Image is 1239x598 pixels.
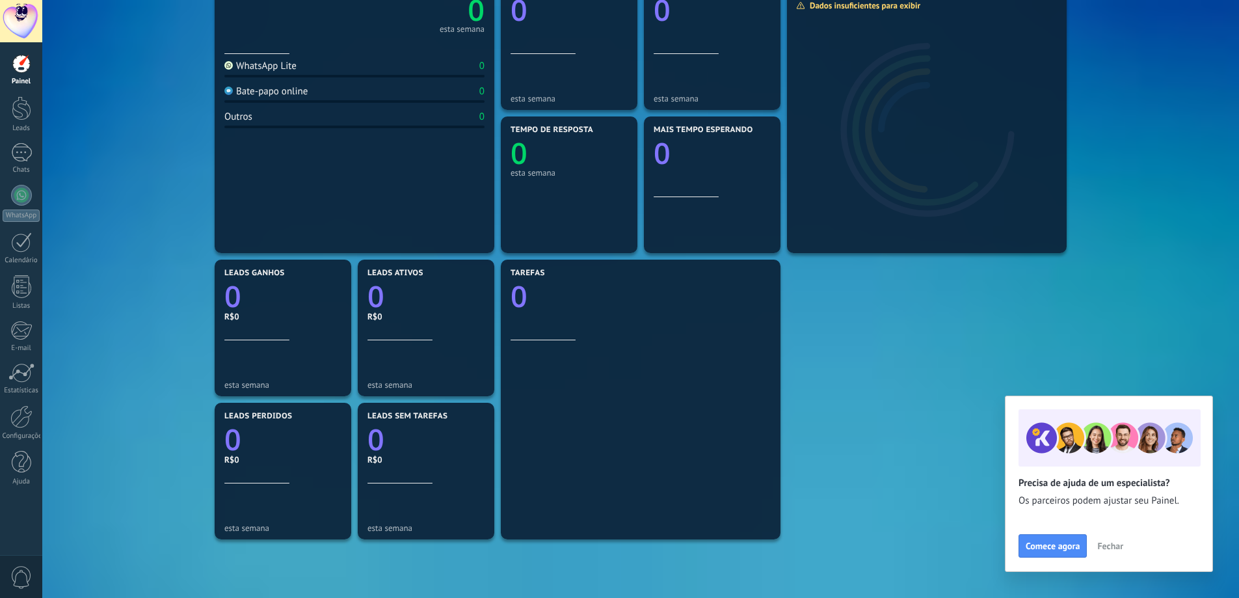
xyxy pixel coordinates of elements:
div: 0 [479,111,485,123]
div: Listas [3,302,40,310]
div: R$0 [367,454,485,465]
div: Calendário [3,256,40,265]
div: Ajuda [3,478,40,486]
div: esta semana [367,380,485,390]
span: Leads perdidos [224,412,292,421]
div: esta semana [224,380,341,390]
span: Leads ativos [367,269,423,278]
span: Comece agora [1026,541,1080,550]
div: esta semana [224,523,341,533]
div: 0 [479,60,485,72]
div: WhatsApp Lite [224,60,297,72]
div: esta semana [440,26,485,33]
div: R$0 [224,311,341,322]
text: 0 [367,420,384,459]
div: esta semana [511,168,628,178]
text: 0 [654,133,671,173]
a: 0 [224,420,341,459]
div: Painel [3,77,40,86]
div: Outros [224,111,252,123]
span: Fechar [1097,541,1123,550]
div: R$0 [367,311,485,322]
img: WhatsApp Lite [224,61,233,70]
div: E-mail [3,344,40,353]
text: 0 [511,277,527,316]
span: Tempo de resposta [511,126,593,135]
div: Configurações [3,432,40,441]
text: 0 [224,277,241,316]
button: Comece agora [1019,534,1087,558]
div: Bate-papo online [224,85,308,98]
text: 0 [224,420,241,459]
div: Chats [3,166,40,174]
div: 0 [479,85,485,98]
text: 0 [511,133,527,173]
div: R$0 [224,454,341,465]
span: Os parceiros podem ajustar seu Painel. [1019,495,1199,508]
div: Leads [3,124,40,133]
div: WhatsApp [3,210,40,222]
span: Tarefas [511,269,545,278]
a: 0 [367,277,485,316]
span: Mais tempo esperando [654,126,753,135]
span: Leads sem tarefas [367,412,447,421]
a: 0 [367,420,485,459]
h2: Precisa de ajuda de um especialista? [1019,477,1199,489]
div: esta semana [511,94,628,103]
button: Fechar [1091,536,1129,556]
a: 0 [511,277,771,316]
text: 0 [367,277,384,316]
div: esta semana [367,523,485,533]
a: 0 [224,277,341,316]
div: Estatísticas [3,387,40,395]
div: esta semana [654,94,771,103]
span: Leads ganhos [224,269,285,278]
img: Bate-papo online [224,87,233,95]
